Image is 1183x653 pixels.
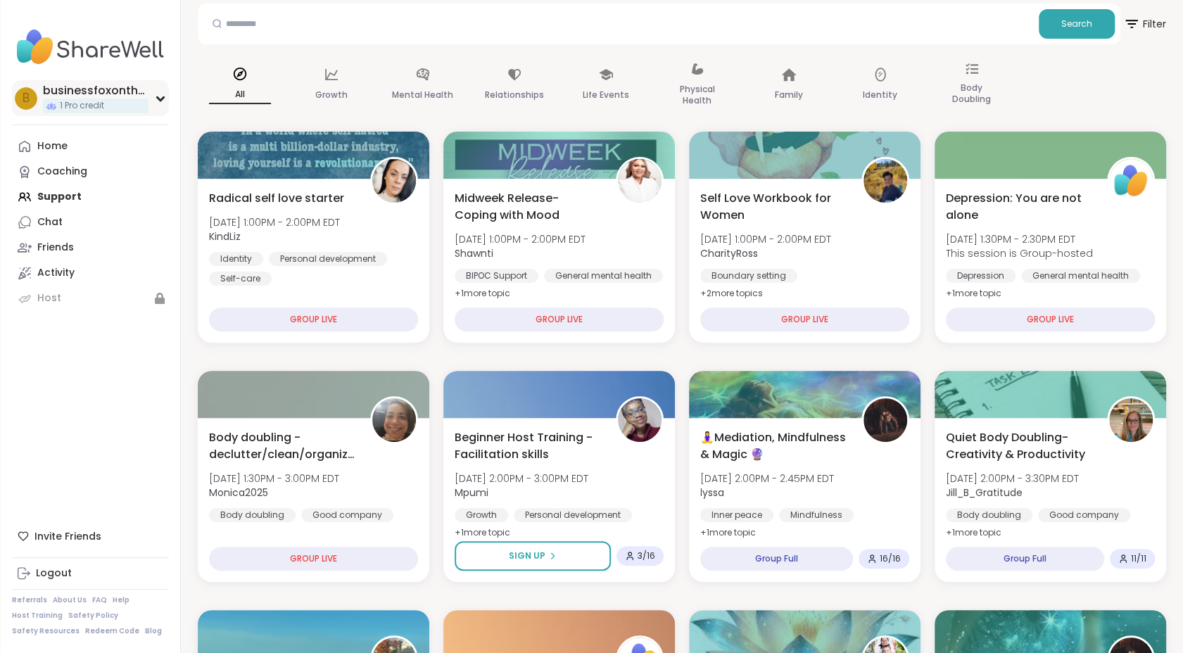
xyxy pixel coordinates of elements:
div: Identity [209,252,263,266]
div: BIPOC Support [455,269,538,283]
span: b [23,89,30,108]
span: 🧘‍♀️Mediation, Mindfulness & Magic 🔮 [700,429,846,463]
div: GROUP LIVE [946,308,1155,331]
div: Body doubling [209,508,296,522]
div: GROUP LIVE [209,308,418,331]
div: Activity [37,266,75,280]
img: ShareWell Nav Logo [12,23,169,72]
span: [DATE] 2:00PM - 3:00PM EDT [455,471,588,486]
span: Radical self love starter [209,190,344,207]
div: Coaching [37,165,87,179]
a: Friends [12,235,169,260]
div: GROUP LIVE [700,308,909,331]
span: 1 Pro credit [60,100,104,112]
div: Group Full [946,547,1104,571]
span: 11 / 11 [1131,553,1146,564]
p: Body Doubling [941,80,1003,108]
a: FAQ [92,595,107,605]
a: Redeem Code [85,626,139,636]
span: Depression: You are not alone [946,190,1092,224]
a: Blog [145,626,162,636]
b: Mpumi [455,486,488,500]
span: Filter [1123,7,1166,41]
a: Help [113,595,129,605]
img: Mpumi [618,398,662,442]
div: Good company [301,508,393,522]
div: Depression [946,269,1016,283]
a: Safety Policy [68,611,118,621]
img: Shawnti [618,159,662,203]
p: Family [775,87,803,103]
a: About Us [53,595,87,605]
a: Referrals [12,595,47,605]
b: Shawnti [455,246,493,260]
span: 3 / 16 [638,550,655,562]
div: Personal development [514,508,632,522]
div: Good company [1038,508,1130,522]
div: Friends [37,241,74,255]
span: Sign Up [509,550,545,562]
div: Personal development [269,252,387,266]
div: Host [37,291,61,305]
a: Coaching [12,159,169,184]
div: GROUP LIVE [455,308,664,331]
div: Invite Friends [12,524,169,549]
div: Growth [455,508,508,522]
b: CharityRoss [700,246,758,260]
a: Host [12,286,169,311]
img: lyssa [863,398,907,442]
p: Identity [863,87,897,103]
span: Self Love Workbook for Women [700,190,846,224]
img: Jill_B_Gratitude [1109,398,1153,442]
div: Chat [37,215,63,229]
span: [DATE] 2:00PM - 2:45PM EDT [700,471,834,486]
span: [DATE] 1:30PM - 3:00PM EDT [209,471,339,486]
span: [DATE] 1:00PM - 2:00PM EDT [700,232,831,246]
div: Group Full [700,547,853,571]
img: CharityRoss [863,159,907,203]
a: Home [12,134,169,159]
img: KindLiz [372,159,416,203]
p: Physical Health [666,81,728,109]
div: Mindfulness [779,508,854,522]
a: Logout [12,561,169,586]
b: KindLiz [209,229,241,243]
span: [DATE] 1:00PM - 2:00PM EDT [455,232,586,246]
img: ShareWell [1109,159,1153,203]
span: This session is Group-hosted [946,246,1093,260]
span: [DATE] 1:30PM - 2:30PM EDT [946,232,1093,246]
p: Mental Health [392,87,453,103]
img: Monica2025 [372,398,416,442]
a: Activity [12,260,169,286]
div: Boundary setting [700,269,797,283]
button: Sign Up [455,541,611,571]
p: Life Events [583,87,629,103]
p: All [209,86,271,104]
div: Self-care [209,272,272,286]
span: Midweek Release-Coping with Mood [455,190,600,224]
div: Inner peace [700,508,773,522]
div: Logout [36,566,72,581]
button: Search [1039,9,1115,39]
p: Relationships [485,87,544,103]
div: GROUP LIVE [209,547,418,571]
a: Safety Resources [12,626,80,636]
div: General mental health [1021,269,1140,283]
span: 16 / 16 [880,553,901,564]
button: Filter [1123,4,1166,44]
span: [DATE] 1:00PM - 2:00PM EDT [209,215,340,229]
span: Quiet Body Doubling- Creativity & Productivity [946,429,1092,463]
span: Beginner Host Training - Facilitation skills [455,429,600,463]
a: Host Training [12,611,63,621]
div: General mental health [544,269,663,283]
div: Body doubling [946,508,1032,522]
b: lyssa [700,486,724,500]
div: businessfoxontherun [43,83,148,99]
div: Home [37,139,68,153]
b: Monica2025 [209,486,268,500]
span: Body doubling - declutter/clean/organize with me [209,429,355,463]
a: Chat [12,210,169,235]
span: Search [1061,18,1092,30]
p: Growth [315,87,348,103]
span: [DATE] 2:00PM - 3:30PM EDT [946,471,1079,486]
